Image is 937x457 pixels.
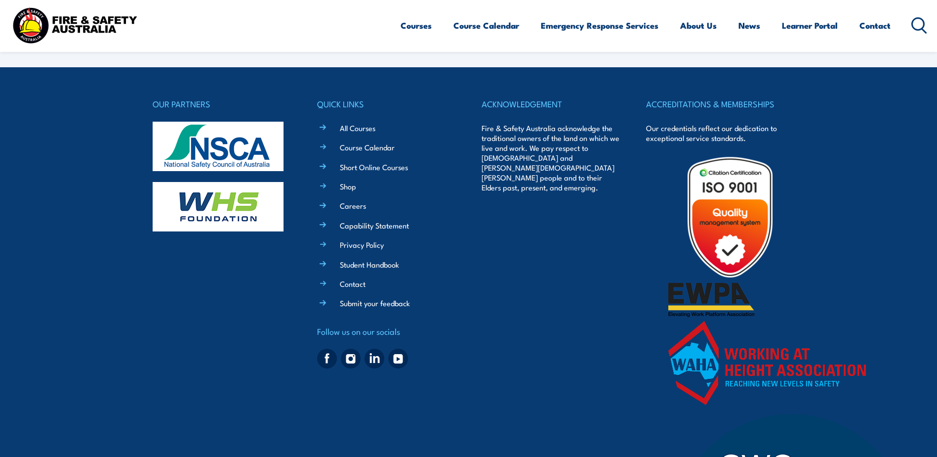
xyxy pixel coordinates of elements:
[782,12,838,39] a: Learner Portal
[340,123,375,133] a: All Courses
[340,200,366,211] a: Careers
[340,142,395,152] a: Course Calendar
[340,278,366,289] a: Contact
[340,181,356,191] a: Shop
[482,97,620,111] h4: ACKNOWLEDGEMENT
[738,12,760,39] a: News
[153,122,284,171] img: nsca-logo-footer
[668,155,792,279] img: Untitled design (19)
[317,97,455,111] h4: QUICK LINKS
[668,321,866,405] img: WAHA Working at height association – view FSAs working at height courses
[859,12,891,39] a: Contact
[646,97,784,111] h4: ACCREDITATIONS & MEMBERSHIPS
[153,97,291,111] h4: OUR PARTNERS
[401,12,432,39] a: Courses
[153,182,284,231] img: whs-logo-footer
[646,123,784,143] p: Our credentials reflect our dedication to exceptional service standards.
[541,12,658,39] a: Emergency Response Services
[668,283,754,317] img: ewpa-logo
[340,220,409,230] a: Capability Statement
[340,239,384,250] a: Privacy Policy
[340,259,399,270] a: Student Handbook
[340,162,408,172] a: Short Online Courses
[340,298,410,308] a: Submit your feedback
[680,12,717,39] a: About Us
[317,324,455,338] h4: Follow us on our socials
[482,123,620,192] p: Fire & Safety Australia acknowledge the traditional owners of the land on which we live and work....
[453,12,519,39] a: Course Calendar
